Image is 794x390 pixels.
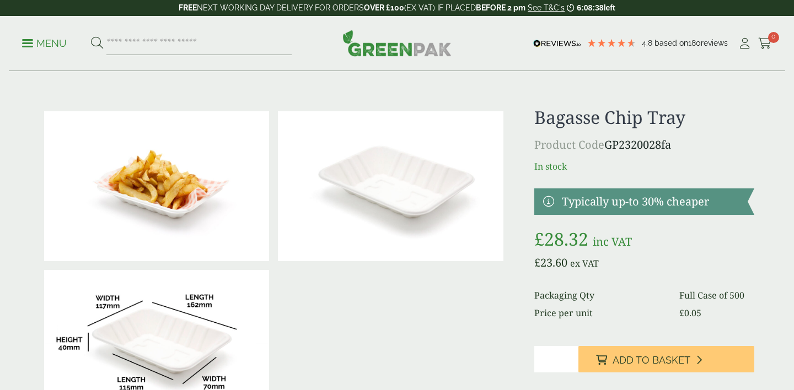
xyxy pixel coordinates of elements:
dd: Full Case of 500 [679,289,754,302]
img: 2320028fa Bagasse Chip Tray 7x5 Inch With Chips [44,111,269,261]
img: GreenPak Supplies [342,30,452,56]
span: inc VAT [593,234,632,249]
span: £ [534,227,544,251]
h1: Bagasse Chip Tray [534,107,754,128]
span: Product Code [534,137,604,152]
span: reviews [701,39,728,47]
p: Menu [22,37,67,50]
span: left [604,3,615,12]
span: 0 [768,32,779,43]
bdi: 23.60 [534,255,567,270]
div: 4.78 Stars [587,38,636,48]
strong: OVER £100 [364,3,404,12]
strong: FREE [179,3,197,12]
dt: Price per unit [534,306,667,319]
img: 2320028fa Bagasse Chip Tray 7x5 Inch [278,111,503,261]
bdi: 0.05 [679,307,701,319]
p: GP2320028fa [534,137,754,153]
bdi: 28.32 [534,227,588,251]
span: 6:08:38 [577,3,603,12]
a: See T&C's [528,3,565,12]
span: ex VAT [570,257,599,269]
span: £ [679,307,684,319]
i: My Account [738,38,752,49]
p: In stock [534,160,754,173]
button: Add to Basket [578,346,754,372]
i: Cart [758,38,772,49]
span: 4.8 [642,39,654,47]
a: 0 [758,35,772,52]
dt: Packaging Qty [534,289,667,302]
strong: BEFORE 2 pm [476,3,525,12]
img: REVIEWS.io [533,40,581,47]
span: 180 [688,39,701,47]
span: £ [534,255,540,270]
span: Based on [654,39,688,47]
span: Add to Basket [613,354,690,366]
a: Menu [22,37,67,48]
